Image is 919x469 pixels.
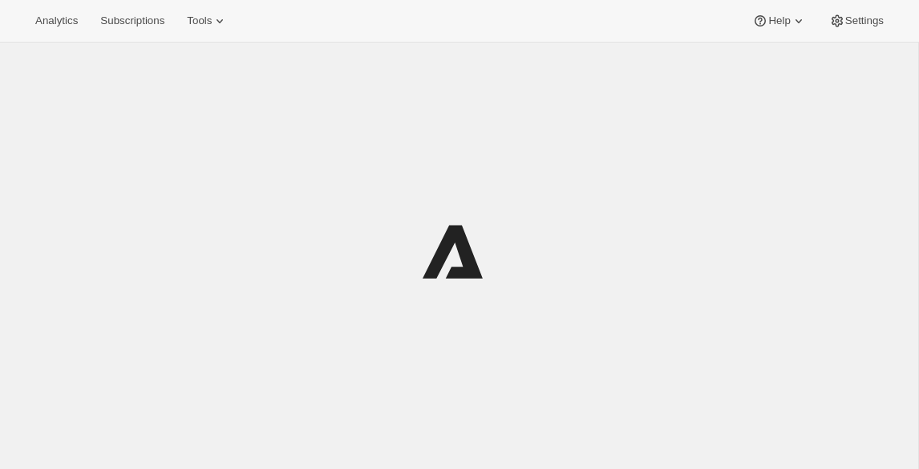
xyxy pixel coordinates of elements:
span: Subscriptions [100,14,164,27]
button: Analytics [26,10,87,32]
span: Tools [187,14,212,27]
span: Help [768,14,790,27]
span: Settings [845,14,884,27]
button: Settings [820,10,893,32]
button: Tools [177,10,237,32]
button: Subscriptions [91,10,174,32]
button: Help [743,10,816,32]
span: Analytics [35,14,78,27]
